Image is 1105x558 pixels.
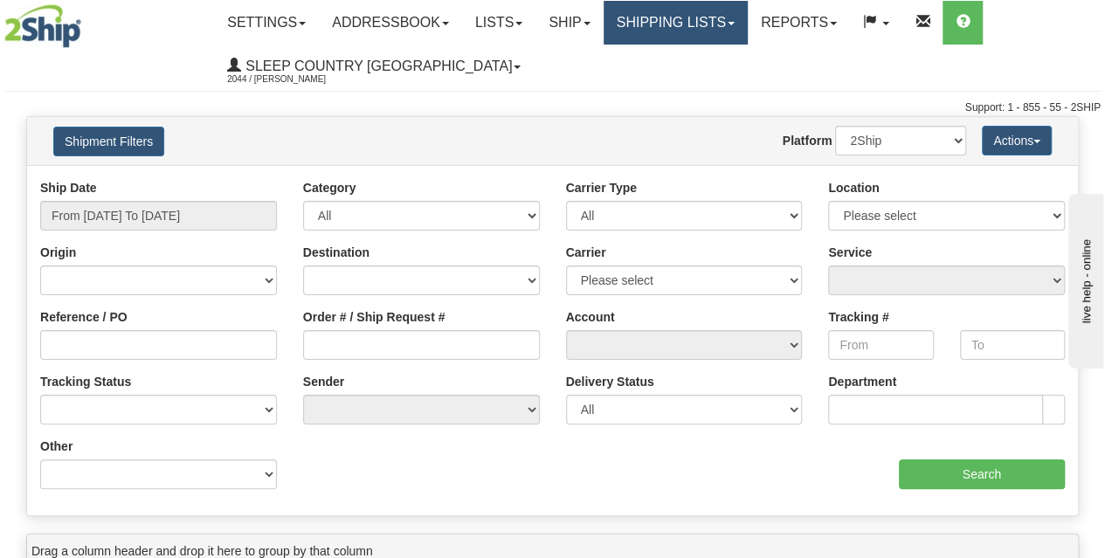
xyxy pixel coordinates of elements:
[604,1,748,45] a: Shipping lists
[960,330,1065,360] input: To
[783,132,832,149] label: Platform
[828,308,888,326] label: Tracking #
[1065,189,1103,368] iframe: chat widget
[40,179,97,196] label: Ship Date
[303,179,356,196] label: Category
[535,1,603,45] a: Ship
[40,244,76,261] label: Origin
[566,179,637,196] label: Carrier Type
[40,437,73,455] label: Other
[828,330,933,360] input: From
[566,308,615,326] label: Account
[4,4,81,48] img: logo2044.jpg
[319,1,462,45] a: Addressbook
[13,15,162,28] div: live help - online
[462,1,535,45] a: Lists
[214,45,534,88] a: Sleep Country [GEOGRAPHIC_DATA] 2044 / [PERSON_NAME]
[53,127,164,156] button: Shipment Filters
[40,373,131,390] label: Tracking Status
[982,126,1052,155] button: Actions
[241,59,512,73] span: Sleep Country [GEOGRAPHIC_DATA]
[828,244,872,261] label: Service
[828,373,896,390] label: Department
[4,100,1101,115] div: Support: 1 - 855 - 55 - 2SHIP
[303,308,445,326] label: Order # / Ship Request #
[227,71,358,88] span: 2044 / [PERSON_NAME]
[566,373,654,390] label: Delivery Status
[828,179,879,196] label: Location
[303,244,369,261] label: Destination
[748,1,850,45] a: Reports
[566,244,606,261] label: Carrier
[303,373,344,390] label: Sender
[40,308,128,326] label: Reference / PO
[214,1,319,45] a: Settings
[899,459,1066,489] input: Search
